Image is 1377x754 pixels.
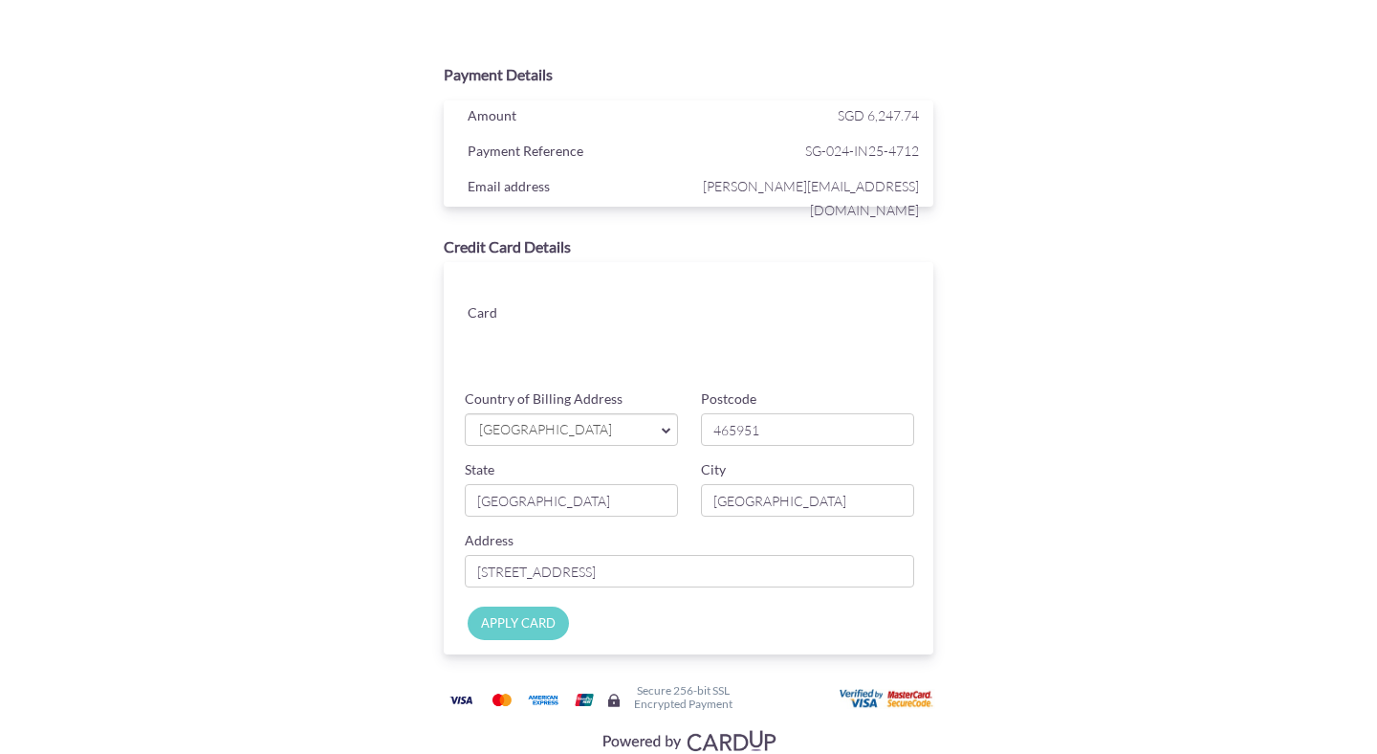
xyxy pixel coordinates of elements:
iframe: Secure card number input frame [588,281,916,316]
iframe: Secure card security code input frame [753,323,915,358]
input: APPLY CARD [468,607,569,640]
img: Secure lock [606,693,622,708]
img: User card [840,689,935,710]
img: Visa [442,688,480,712]
label: City [701,460,726,479]
label: Address [465,531,514,550]
label: Postcode [701,389,756,409]
div: Card [453,300,573,329]
span: [PERSON_NAME][EMAIL_ADDRESS][DOMAIN_NAME] [693,174,919,222]
div: Email address [453,174,693,203]
span: SGD 6,247.74 [838,107,919,123]
div: Credit Card Details [444,236,933,258]
div: Payment Reference [453,139,693,167]
span: SG-024-IN25-4712 [693,139,919,163]
div: Amount [453,103,693,132]
iframe: Secure card expiration date input frame [588,323,751,358]
div: Payment Details [444,64,933,86]
h6: Secure 256-bit SSL Encrypted Payment [634,684,732,709]
img: American Express [524,688,562,712]
img: Mastercard [483,688,521,712]
span: [GEOGRAPHIC_DATA] [477,420,646,440]
a: [GEOGRAPHIC_DATA] [465,413,678,446]
img: Union Pay [565,688,603,712]
label: Country of Billing Address [465,389,623,409]
label: State [465,460,494,479]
